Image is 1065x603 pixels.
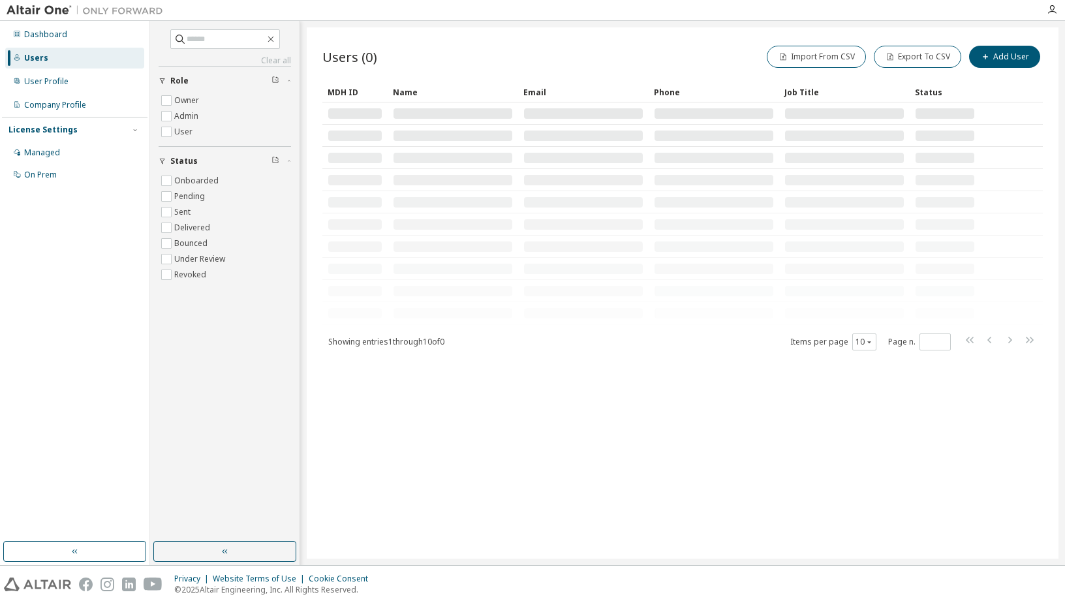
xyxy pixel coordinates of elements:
[174,251,228,267] label: Under Review
[174,236,210,251] label: Bounced
[654,82,774,102] div: Phone
[915,82,975,102] div: Status
[784,82,904,102] div: Job Title
[24,76,69,87] div: User Profile
[969,46,1040,68] button: Add User
[159,147,291,176] button: Status
[328,82,382,102] div: MDH ID
[7,4,170,17] img: Altair One
[213,574,309,584] div: Website Terms of Use
[24,100,86,110] div: Company Profile
[174,124,195,140] label: User
[24,147,60,158] div: Managed
[122,578,136,591] img: linkedin.svg
[174,108,201,124] label: Admin
[24,29,67,40] div: Dashboard
[8,125,78,135] div: License Settings
[328,336,444,347] span: Showing entries 1 through 10 of 0
[174,267,209,283] label: Revoked
[24,53,48,63] div: Users
[888,333,951,350] span: Page n.
[174,204,193,220] label: Sent
[170,76,189,86] span: Role
[790,333,876,350] span: Items per page
[174,93,202,108] label: Owner
[174,220,213,236] label: Delivered
[174,189,208,204] label: Pending
[100,578,114,591] img: instagram.svg
[271,156,279,166] span: Clear filter
[159,55,291,66] a: Clear all
[79,578,93,591] img: facebook.svg
[170,156,198,166] span: Status
[174,574,213,584] div: Privacy
[874,46,961,68] button: Export To CSV
[174,173,221,189] label: Onboarded
[523,82,643,102] div: Email
[271,76,279,86] span: Clear filter
[856,337,873,347] button: 10
[309,574,376,584] div: Cookie Consent
[4,578,71,591] img: altair_logo.svg
[393,82,513,102] div: Name
[24,170,57,180] div: On Prem
[159,67,291,95] button: Role
[174,584,376,595] p: © 2025 Altair Engineering, Inc. All Rights Reserved.
[322,48,377,66] span: Users (0)
[144,578,162,591] img: youtube.svg
[767,46,866,68] button: Import From CSV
